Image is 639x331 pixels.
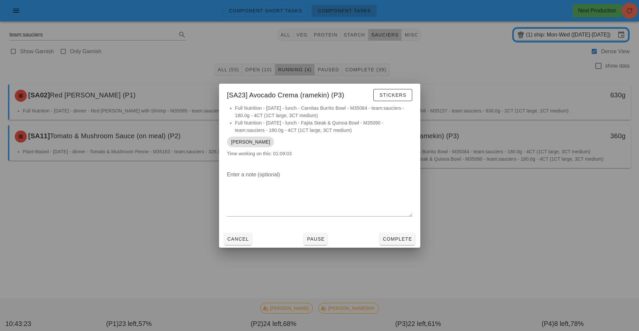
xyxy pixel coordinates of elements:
[227,236,249,242] span: Cancel
[235,119,412,134] li: Full Nutrition - [DATE] - lunch - Fajita Steak & Quinoa Bowl - M35090 - team:sauciers - 180.0g - ...
[373,89,412,101] button: Stickers
[379,92,406,98] span: Stickers
[219,84,420,104] div: [SA23] Avocado Crema (ramekin) (P3)
[304,233,327,245] button: Pause
[224,233,252,245] button: Cancel
[380,233,415,245] button: Complete
[382,236,412,242] span: Complete
[235,104,412,119] li: Full Nutrition - [DATE] - lunch - Carnitas Burrito Bowl - M35084 - team:sauciers - 180.0g - 4CT (...
[307,236,325,242] span: Pause
[231,137,270,147] span: [PERSON_NAME]
[219,104,420,164] div: Time working on this: 01:09:03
